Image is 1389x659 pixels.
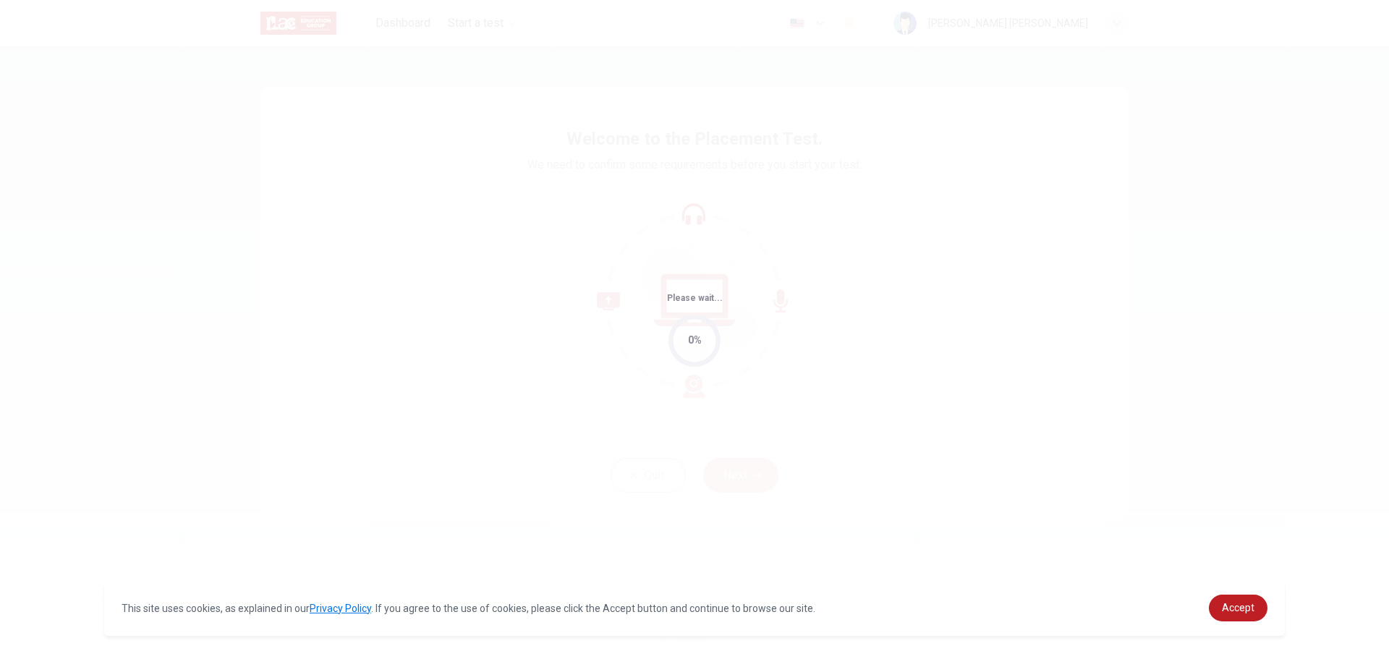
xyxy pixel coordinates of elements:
div: 0% [688,332,702,349]
a: dismiss cookie message [1209,595,1267,621]
a: Privacy Policy [310,603,371,614]
span: Please wait... [667,293,723,303]
span: Accept [1222,602,1254,613]
span: This site uses cookies, as explained in our . If you agree to the use of cookies, please click th... [122,603,815,614]
div: cookieconsent [104,580,1285,636]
